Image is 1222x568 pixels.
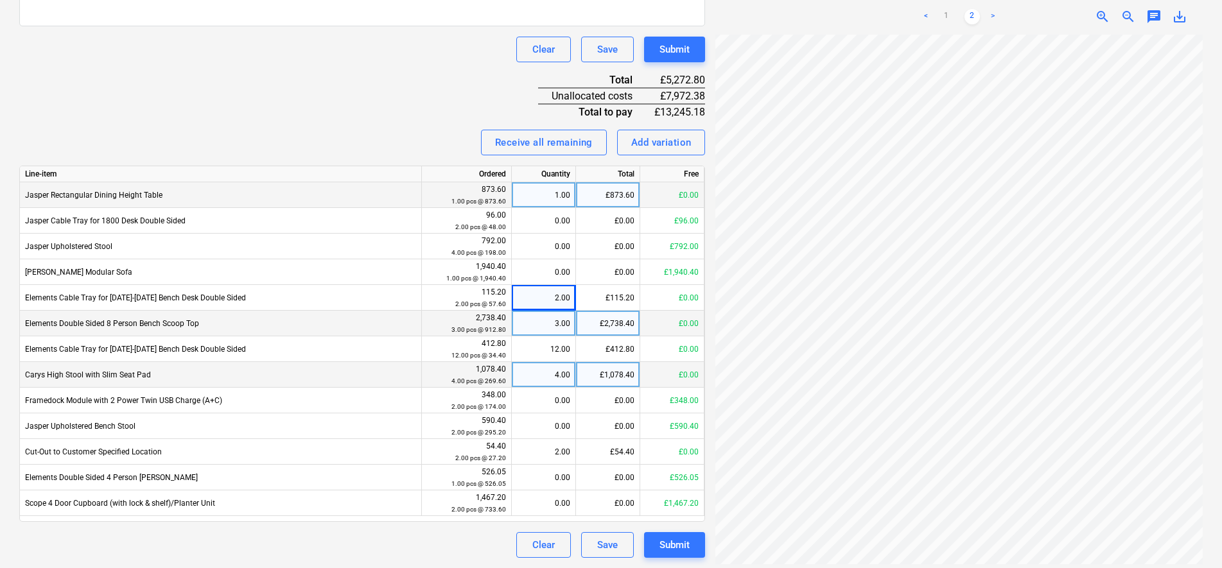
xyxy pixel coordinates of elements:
[516,37,571,62] button: Clear
[517,285,570,311] div: 2.00
[427,389,506,413] div: 348.00
[427,415,506,438] div: 590.40
[640,166,704,182] div: Free
[659,41,690,58] div: Submit
[25,293,246,302] span: Elements Cable Tray for 1600-1800 Bench Desk Double Sided
[644,532,705,558] button: Submit
[640,490,704,516] div: £1,467.20
[427,286,506,310] div: 115.20
[451,352,506,359] small: 12.00 pcs @ 34.40
[597,537,618,553] div: Save
[455,223,506,230] small: 2.00 pcs @ 48.00
[538,88,653,104] div: Unallocated costs
[644,37,705,62] button: Submit
[538,104,653,119] div: Total to pay
[446,275,506,282] small: 1.00 pcs @ 1,940.40
[939,9,954,24] a: Page 1
[576,490,640,516] div: £0.00
[918,9,934,24] a: Previous page
[451,506,506,513] small: 2.00 pcs @ 733.60
[25,242,112,251] span: Jasper Upholstered Stool
[517,465,570,490] div: 0.00
[517,439,570,465] div: 2.00
[640,439,704,465] div: £0.00
[512,166,576,182] div: Quantity
[640,465,704,490] div: £526.05
[576,208,640,234] div: £0.00
[581,532,634,558] button: Save
[25,319,199,328] span: Elements Double Sided 8 Person Bench Scoop Top
[640,388,704,413] div: £348.00
[597,41,618,58] div: Save
[517,259,570,285] div: 0.00
[427,261,506,284] div: 1,940.40
[517,234,570,259] div: 0.00
[25,345,246,354] span: Elements Cable Tray for 1200-1400 Bench Desk Double Sided
[25,473,198,482] span: Elements Double Sided 4 Person Bench Scoop
[427,338,506,361] div: 412.80
[25,370,151,379] span: Carys High Stool with Slim Seat Pad
[427,440,506,464] div: 54.40
[427,235,506,259] div: 792.00
[427,312,506,336] div: 2,738.40
[1158,506,1222,568] iframe: Chat Widget
[1095,9,1110,24] span: zoom_in
[427,466,506,490] div: 526.05
[1146,9,1162,24] span: chat
[576,182,640,208] div: £873.60
[532,41,555,58] div: Clear
[640,259,704,285] div: £1,940.40
[25,499,215,508] span: Scope 4 Door Cupboard (with lock & shelf)/Planter Unit
[517,490,570,516] div: 0.00
[25,396,222,405] span: Framedock Module with 2 Power Twin USB Charge (A+C)
[517,362,570,388] div: 4.00
[517,388,570,413] div: 0.00
[576,234,640,259] div: £0.00
[640,413,704,439] div: £590.40
[617,130,706,155] button: Add variation
[455,454,506,461] small: 2.00 pcs @ 27.20
[1172,9,1187,24] span: save_alt
[427,184,506,207] div: 873.60
[427,209,506,233] div: 96.00
[965,9,980,24] a: Page 2 is your current page
[25,216,186,225] span: Jasper Cable Tray for 1800 Desk Double Sided
[517,336,570,362] div: 12.00
[517,182,570,208] div: 1.00
[451,429,506,436] small: 2.00 pcs @ 295.20
[640,336,704,362] div: £0.00
[25,191,162,200] span: Jasper Rectangular Dining Height Table
[576,166,640,182] div: Total
[576,465,640,490] div: £0.00
[653,104,705,119] div: £13,245.18
[640,362,704,388] div: £0.00
[576,413,640,439] div: £0.00
[653,88,705,104] div: £7,972.38
[581,37,634,62] button: Save
[495,134,593,151] div: Receive all remaining
[653,73,705,88] div: £5,272.80
[451,249,506,256] small: 4.00 pcs @ 198.00
[451,326,506,333] small: 3.00 pcs @ 912.80
[538,73,653,88] div: Total
[576,362,640,388] div: £1,078.40
[659,537,690,553] div: Submit
[451,377,506,384] small: 4.00 pcs @ 269.60
[25,268,132,277] span: Alton Modular Sofa
[481,130,607,155] button: Receive all remaining
[451,198,506,205] small: 1.00 pcs @ 873.60
[576,311,640,336] div: £2,738.40
[640,234,704,259] div: £792.00
[427,492,506,515] div: 1,467.20
[25,422,135,431] span: Jasper Upholstered Bench Stool
[576,439,640,465] div: £54.40
[1121,9,1136,24] span: zoom_out
[25,447,162,456] span: Cut-Out to Customer Specified Location
[576,336,640,362] div: £412.80
[451,403,506,410] small: 2.00 pcs @ 174.00
[427,363,506,387] div: 1,078.40
[576,285,640,311] div: £115.20
[631,134,692,151] div: Add variation
[517,208,570,234] div: 0.00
